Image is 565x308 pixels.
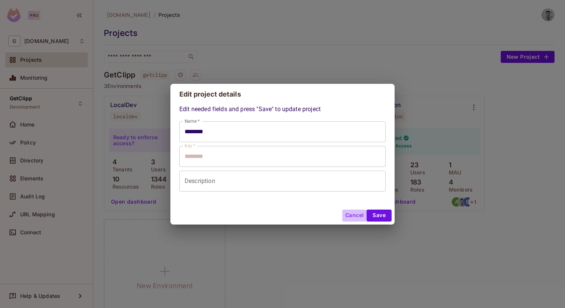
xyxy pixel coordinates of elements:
[367,210,392,222] button: Save
[179,105,386,192] div: Edit needed fields and press "Save" to update project
[185,143,195,149] label: Key *
[170,84,395,105] h2: Edit project details
[342,210,367,222] button: Cancel
[185,118,200,124] label: Name *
